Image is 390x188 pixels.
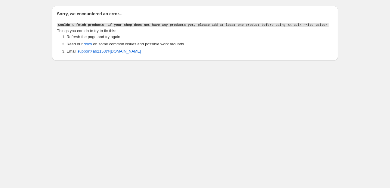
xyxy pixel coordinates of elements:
[57,29,116,33] span: Things you can do to try to fix this:
[67,48,333,54] li: Email
[67,34,333,40] li: Refresh the page and try again
[57,23,329,27] code: Couldn't fetch products. If your shop does not have any products yet, please add at least one pro...
[67,41,333,47] li: Read our on some common issues and possible work arounds
[77,49,141,53] a: support+a62153@[DOMAIN_NAME]
[84,42,92,46] a: docs
[57,11,333,17] h2: Sorry, we encountered an error...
